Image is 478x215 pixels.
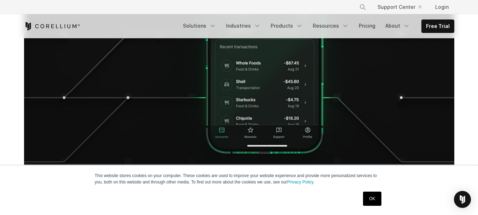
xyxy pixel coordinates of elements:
div: Open Intercom Messenger [454,191,471,208]
a: Corellium Home [24,22,80,30]
a: Support Center [372,1,427,13]
a: Free Trial [422,20,454,33]
a: Industries [222,19,265,32]
a: Login [430,1,454,13]
div: Navigation Menu [351,1,454,13]
p: This website stores cookies on your computer. These cookies are used to improve your website expe... [95,172,384,185]
a: Resources [309,19,353,32]
a: Solutions [179,19,220,32]
div: Navigation Menu [179,19,454,33]
a: Privacy Policy. [287,180,315,185]
a: About [381,19,414,32]
a: OK [363,192,381,206]
a: Pricing [355,19,380,32]
a: Products [266,19,307,32]
button: Search [356,1,369,13]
